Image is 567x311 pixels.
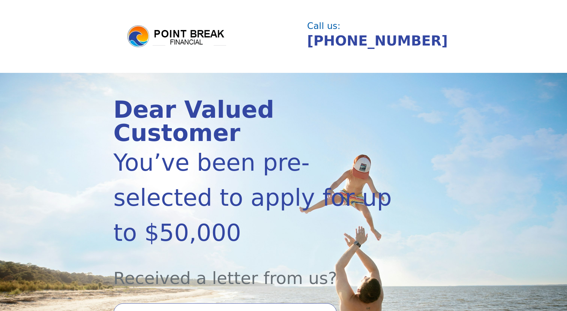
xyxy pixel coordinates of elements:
div: You’ve been pre-selected to apply for up to $50,000 [113,145,403,250]
img: logo.png [126,24,227,49]
div: Dear Valued Customer [113,98,403,145]
div: Call us: [307,22,449,30]
div: Received a letter from us? [113,250,403,291]
a: [PHONE_NUMBER] [307,33,448,49]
